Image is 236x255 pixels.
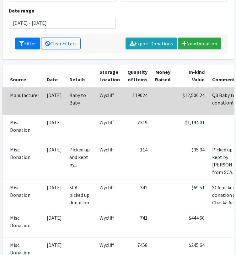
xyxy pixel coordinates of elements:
label: Date range [9,7,34,14]
th: Date [43,64,66,87]
td: SCA picked up donation... [66,180,96,210]
td: Misc. Donation [3,115,43,142]
td: [DATE] [43,87,66,115]
td: 119024 [124,87,151,115]
th: Quantity of Items [124,64,151,87]
td: Manufacturer [3,87,43,115]
td: 741 [124,210,151,237]
td: 114 [124,142,151,180]
td: Misc. Donation [3,180,43,210]
td: Wycliff [96,142,124,180]
td: $12,506.24 [174,87,208,115]
td: [DATE] [43,115,66,142]
td: $444.60 [174,210,208,237]
td: [DATE] [43,180,66,210]
th: Money Raised [151,64,174,87]
td: Misc. Donation [3,142,43,180]
td: $35.34 [174,142,208,180]
a: Clear Filters [41,38,81,49]
a: Export Donations [126,38,177,49]
button: Filter [15,38,40,49]
td: $69.51 [174,180,208,210]
td: Wycliff [96,210,124,237]
td: Picked up and kept by... [66,142,96,180]
input: January 1, 2011 - December 31, 2011 [9,17,116,29]
td: 342 [124,180,151,210]
td: Wycliff [96,180,124,210]
td: 7319 [124,115,151,142]
td: Wycliff [96,115,124,142]
a: New Donation [178,38,221,49]
th: Storage Location [96,64,124,87]
td: [DATE] [43,142,66,180]
td: [DATE] [43,210,66,237]
td: Misc. Donation [3,210,43,237]
td: $1,194.01 [174,115,208,142]
td: Wycliff [96,87,124,115]
th: In-kind Value [174,64,208,87]
th: Source [3,64,43,87]
th: Details [66,64,96,87]
td: Baby to Baby [66,87,96,115]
